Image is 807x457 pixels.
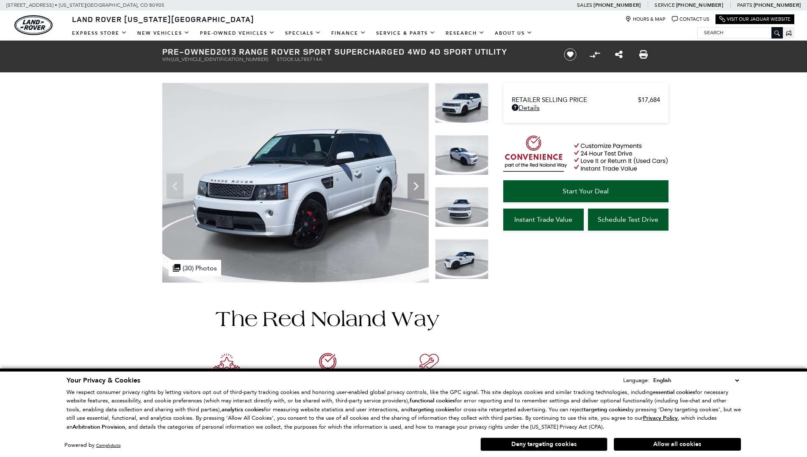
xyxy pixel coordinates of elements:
strong: analytics cookies [222,406,264,413]
a: EXPRESS STORE [67,26,132,41]
div: Language: [623,377,649,383]
span: Instant Trade Value [514,215,572,223]
button: Save vehicle [561,48,580,61]
span: Start Your Deal [563,187,609,195]
div: Next [408,173,424,199]
a: Instant Trade Value [503,209,584,231]
img: Used 2013 Fuji White Land Rover Supercharged image 4 [435,239,488,279]
strong: targeting cookies [584,406,628,413]
a: Pre-Owned Vehicles [195,26,280,41]
a: Details [512,104,660,112]
span: Parts [737,2,752,8]
strong: Arbitration Provision [72,423,125,431]
img: Used 2013 Fuji White Land Rover Supercharged image 1 [435,83,488,123]
a: Specials [280,26,326,41]
a: [PHONE_NUMBER] [676,2,723,8]
a: Start Your Deal [503,180,668,202]
p: We respect consumer privacy rights by letting visitors opt out of third-party tracking cookies an... [67,388,741,432]
strong: targeting cookies [410,406,455,413]
strong: essential cookies [653,388,695,396]
u: Privacy Policy [643,414,678,422]
a: New Vehicles [132,26,195,41]
h1: 2013 Range Rover Sport Supercharged 4WD 4D Sport Utility [162,47,550,56]
a: Share this Pre-Owned 2013 Range Rover Sport Supercharged 4WD 4D Sport Utility [615,50,623,60]
a: Retailer Selling Price $17,684 [512,96,660,104]
span: Your Privacy & Cookies [67,376,140,385]
a: Service & Parts [371,26,441,41]
a: ComplyAuto [96,443,121,448]
a: Research [441,26,490,41]
button: Allow all cookies [614,438,741,451]
button: Compare vehicle [588,48,601,61]
span: [US_VEHICLE_IDENTIFICATION_NUMBER] [172,56,268,62]
strong: Pre-Owned [162,46,216,57]
span: Service [654,2,674,8]
a: About Us [490,26,538,41]
div: (30) Photos [169,260,221,276]
img: Used 2013 Fuji White Land Rover Supercharged image 1 [162,83,429,283]
span: Retailer Selling Price [512,96,638,104]
a: [PHONE_NUMBER] [593,2,641,8]
div: Powered by [64,443,121,448]
a: Finance [326,26,371,41]
a: Land Rover [US_STATE][GEOGRAPHIC_DATA] [67,14,259,24]
a: Privacy Policy [643,415,678,421]
img: Used 2013 Fuji White Land Rover Supercharged image 2 [435,135,488,175]
select: Language Select [651,376,741,385]
nav: Main Navigation [67,26,538,41]
a: Visit Our Jaguar Website [719,16,790,22]
a: Hours & Map [625,16,666,22]
a: land-rover [14,15,53,35]
a: Schedule Test Drive [588,209,668,231]
input: Search [698,28,782,38]
span: Stock: [277,56,295,62]
button: Deny targeting cookies [480,438,607,451]
span: UL785714A [295,56,322,62]
span: Sales [577,2,592,8]
span: VIN: [162,56,172,62]
a: Contact Us [672,16,709,22]
a: [STREET_ADDRESS] • [US_STATE][GEOGRAPHIC_DATA], CO 80905 [6,2,164,8]
a: Print this Pre-Owned 2013 Range Rover Sport Supercharged 4WD 4D Sport Utility [639,50,648,60]
span: Land Rover [US_STATE][GEOGRAPHIC_DATA] [72,14,254,24]
img: Used 2013 Fuji White Land Rover Supercharged image 3 [435,187,488,227]
img: Land Rover [14,15,53,35]
a: [PHONE_NUMBER] [754,2,801,8]
span: Schedule Test Drive [598,215,658,223]
span: $17,684 [638,96,660,104]
strong: functional cookies [410,397,455,405]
